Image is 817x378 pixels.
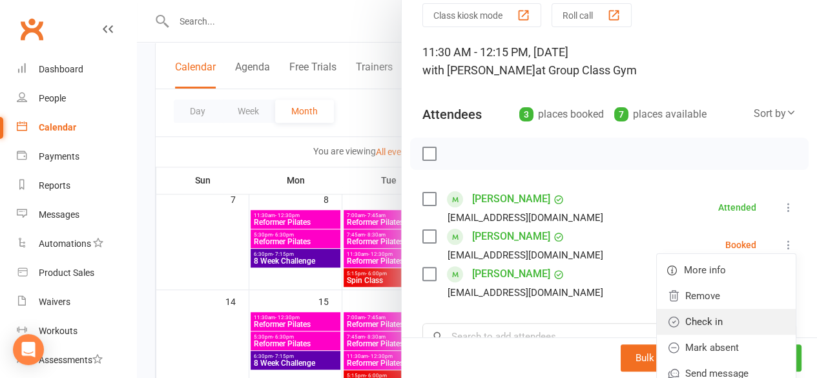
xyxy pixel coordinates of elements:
div: Booked [725,240,756,249]
button: Roll call [552,3,632,27]
div: Payments [39,151,79,162]
div: 3 [519,107,533,121]
a: Dashboard [17,55,136,84]
a: Messages [17,200,136,229]
div: [EMAIL_ADDRESS][DOMAIN_NAME] [448,247,603,264]
input: Search to add attendees [422,323,796,350]
a: Calendar [17,113,136,142]
div: Sort by [754,105,796,122]
a: Waivers [17,288,136,317]
a: People [17,84,136,113]
a: Assessments [17,346,136,375]
a: [PERSON_NAME] [472,264,550,284]
span: at Group Class Gym [535,63,637,77]
div: Product Sales [39,268,94,278]
div: Attended [718,203,756,212]
div: 11:30 AM - 12:15 PM, [DATE] [422,43,796,79]
button: Bulk add attendees [621,344,732,372]
a: Reports [17,171,136,200]
span: with [PERSON_NAME] [422,63,535,77]
div: Automations [39,238,91,249]
div: [EMAIL_ADDRESS][DOMAIN_NAME] [448,284,603,301]
div: Waivers [39,297,70,307]
span: More info [684,262,726,278]
div: [EMAIL_ADDRESS][DOMAIN_NAME] [448,209,603,226]
a: Automations [17,229,136,258]
a: Remove [657,283,796,309]
a: [PERSON_NAME] [472,226,550,247]
div: Open Intercom Messenger [13,334,44,365]
div: places booked [519,105,604,123]
a: [PERSON_NAME] [472,189,550,209]
a: Payments [17,142,136,171]
div: Reports [39,180,70,191]
a: Clubworx [16,13,48,45]
div: Dashboard [39,64,83,74]
button: Class kiosk mode [422,3,541,27]
a: Mark absent [657,335,796,361]
a: Product Sales [17,258,136,288]
div: 7 [614,107,628,121]
a: Workouts [17,317,136,346]
div: Workouts [39,326,78,336]
a: Check in [657,309,796,335]
div: Assessments [39,355,103,365]
div: Calendar [39,122,76,132]
div: Attendees [422,105,482,123]
div: places available [614,105,707,123]
a: More info [657,257,796,283]
div: Messages [39,209,79,220]
div: People [39,93,66,103]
